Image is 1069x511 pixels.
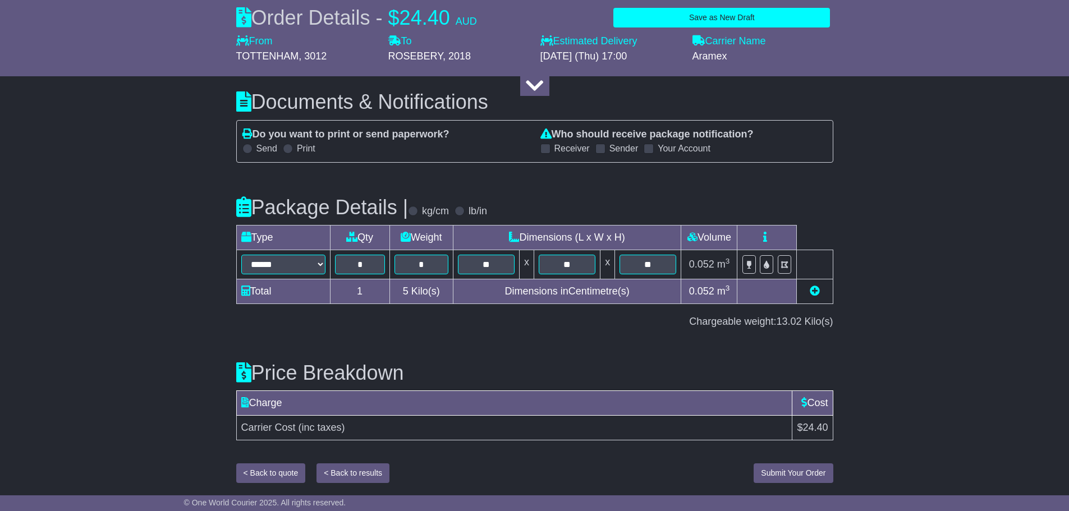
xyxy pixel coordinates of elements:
[236,6,477,30] div: Order Details -
[692,50,833,63] div: Aramex
[236,35,273,48] label: From
[236,463,306,483] button: < Back to quote
[681,225,737,250] td: Volume
[520,250,534,279] td: x
[389,225,453,250] td: Weight
[726,284,730,292] sup: 3
[297,143,315,154] label: Print
[658,143,710,154] label: Your Account
[726,257,730,265] sup: 3
[717,286,730,297] span: m
[540,50,681,63] div: [DATE] (Thu) 17:00
[236,279,330,304] td: Total
[797,422,828,433] span: $24.40
[689,286,714,297] span: 0.052
[403,286,409,297] span: 5
[776,316,801,327] span: 13.02
[236,196,409,219] h3: Package Details |
[540,128,754,141] label: Who should receive package notification?
[256,143,277,154] label: Send
[469,205,487,218] label: lb/in
[717,259,730,270] span: m
[236,91,833,113] h3: Documents & Notifications
[554,143,590,154] label: Receiver
[236,316,833,328] div: Chargeable weight: Kilo(s)
[388,50,443,62] span: ROSEBERY
[754,463,833,483] button: Submit Your Order
[422,205,449,218] label: kg/cm
[389,279,453,304] td: Kilo(s)
[689,259,714,270] span: 0.052
[236,50,299,62] span: TOTTENHAM
[792,391,833,416] td: Cost
[400,6,450,29] span: 24.40
[388,6,400,29] span: $
[388,35,412,48] label: To
[692,35,766,48] label: Carrier Name
[456,16,477,27] span: AUD
[184,498,346,507] span: © One World Courier 2025. All rights reserved.
[316,463,389,483] button: < Back to results
[241,422,296,433] span: Carrier Cost
[609,143,639,154] label: Sender
[810,286,820,297] a: Add new item
[453,225,681,250] td: Dimensions (L x W x H)
[236,362,833,384] h3: Price Breakdown
[443,50,471,62] span: , 2018
[299,50,327,62] span: , 3012
[613,8,830,27] button: Save as New Draft
[453,279,681,304] td: Dimensions in Centimetre(s)
[236,391,792,416] td: Charge
[600,250,615,279] td: x
[236,225,330,250] td: Type
[242,128,449,141] label: Do you want to print or send paperwork?
[540,35,681,48] label: Estimated Delivery
[299,422,345,433] span: (inc taxes)
[330,225,389,250] td: Qty
[330,279,389,304] td: 1
[761,468,825,477] span: Submit Your Order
